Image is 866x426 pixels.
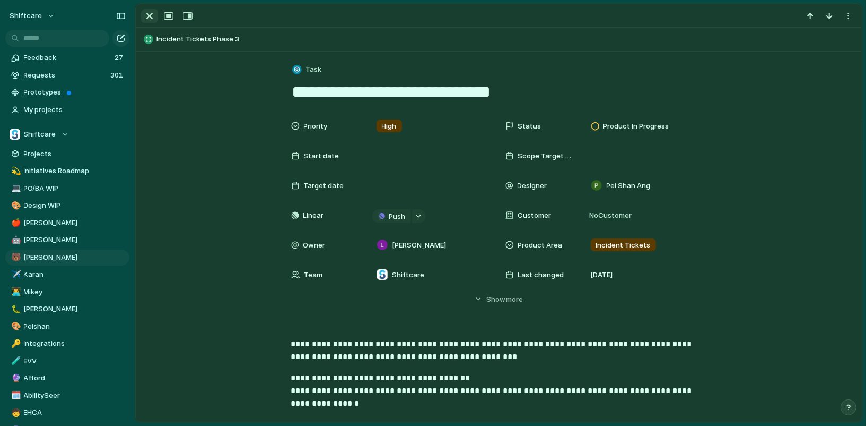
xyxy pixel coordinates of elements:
[24,235,126,245] span: [PERSON_NAME]
[24,53,111,63] span: Feedback
[11,355,19,367] div: 🧪
[5,250,129,266] a: 🐻[PERSON_NAME]
[5,267,129,283] a: ✈️Karan
[303,210,324,221] span: Linear
[11,269,19,281] div: ✈️
[11,407,19,419] div: 🧒
[24,373,126,384] span: Afford
[291,289,707,309] button: Showmore
[5,284,129,300] div: 👨‍💻Mikey
[607,181,651,191] span: Pei Shan Ang
[392,270,425,280] span: Shiftcare
[303,240,326,251] span: Owner
[603,121,669,132] span: Product In Progress
[5,198,129,214] a: 🎨Design WIP
[24,304,126,314] span: [PERSON_NAME]
[306,64,322,75] span: Task
[24,356,126,367] span: EVV
[24,87,126,98] span: Prototypes
[5,405,129,421] a: 🧒EHCA
[10,11,42,21] span: shiftcare
[11,251,19,263] div: 🐻
[5,181,129,197] a: 💻PO/BA WIP
[596,240,651,251] span: Incident Tickets
[486,294,505,305] span: Show
[518,151,573,161] span: Scope Target Date
[11,303,19,316] div: 🐛
[10,166,20,176] button: 💫
[11,372,19,385] div: 🔮
[141,31,857,48] button: Incident Tickets Phase 3
[5,7,60,24] button: shiftcare
[10,373,20,384] button: 🔮
[5,215,129,231] a: 🍎[PERSON_NAME]
[518,270,564,280] span: Last changed
[5,301,129,317] a: 🐛[PERSON_NAME]
[11,200,19,212] div: 🎨
[518,121,541,132] span: Status
[5,102,129,118] a: My projects
[24,129,56,140] span: Shiftcare
[11,286,19,298] div: 👨‍💻
[11,320,19,333] div: 🎨
[506,294,523,305] span: more
[290,62,325,78] button: Task
[10,321,20,332] button: 🎨
[5,67,129,83] a: Requests301
[24,105,126,115] span: My projects
[24,321,126,332] span: Peishan
[5,336,129,352] a: 🔑Integrations
[24,200,126,211] span: Design WIP
[304,270,323,280] span: Team
[10,269,20,280] button: ✈️
[518,240,563,251] span: Product Area
[518,210,552,221] span: Customer
[5,388,129,404] a: 🗓️AbilitySeer
[392,240,447,251] span: [PERSON_NAME]
[24,407,126,418] span: EHCA
[24,390,126,401] span: AbilitySeer
[11,217,19,229] div: 🍎
[24,269,126,280] span: Karan
[5,319,129,335] a: 🎨Peishan
[10,304,20,314] button: 🐛
[587,210,632,221] span: No Customer
[10,338,20,349] button: 🔑
[10,356,20,367] button: 🧪
[5,84,129,100] a: Prototypes
[5,370,129,386] div: 🔮Afford
[591,270,613,280] span: [DATE]
[5,50,129,66] a: Feedback27
[382,121,397,132] span: High
[115,53,125,63] span: 27
[304,181,344,191] span: Target date
[24,287,126,297] span: Mikey
[5,353,129,369] div: 🧪EVV
[304,151,339,161] span: Start date
[11,165,19,177] div: 💫
[11,182,19,194] div: 💻
[372,209,411,223] button: Push
[10,287,20,297] button: 👨‍💻
[10,218,20,228] button: 🍎
[11,234,19,246] div: 🤖
[304,121,328,132] span: Priority
[11,338,19,350] div: 🔑
[10,252,20,263] button: 🐻
[5,232,129,248] a: 🤖[PERSON_NAME]
[10,390,20,401] button: 🗓️
[5,163,129,179] a: 💫Initiatives Roadmap
[156,34,857,45] span: Incident Tickets Phase 3
[24,166,126,176] span: Initiatives Roadmap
